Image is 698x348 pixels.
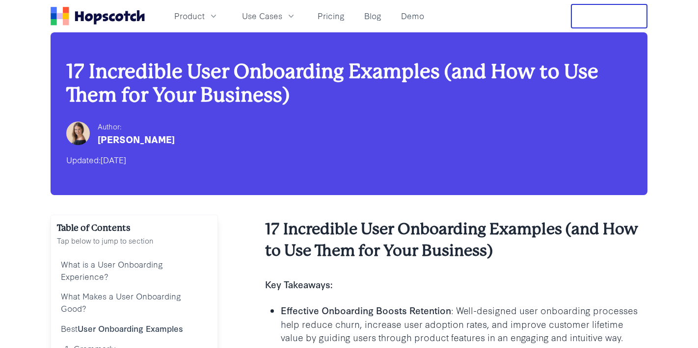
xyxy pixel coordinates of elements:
[168,8,224,24] button: Product
[281,303,451,317] b: Effective Onboarding Boosts Retention
[98,132,175,146] div: [PERSON_NAME]
[57,319,212,339] a: BestUser Onboarding Examples
[360,8,385,24] a: Blog
[101,154,126,165] time: [DATE]
[174,10,205,22] span: Product
[242,10,282,22] span: Use Cases
[57,254,212,287] a: What is a User Onboarding Experience?
[98,121,175,132] div: Author:
[57,286,212,319] a: What Makes a User Onboarding Good?
[314,8,349,24] a: Pricing
[66,122,90,145] img: Hailey Friedman
[265,219,647,262] h2: 17 Incredible User Onboarding Examples (and How to Use Them for Your Business)
[78,323,183,334] b: User Onboarding Examples
[57,221,212,235] h2: Table of Contents
[571,4,647,28] button: Free Trial
[66,152,632,168] div: Updated:
[281,303,647,345] p: : Well-designed user onboarding processes help reduce churn, increase user adoption rates, and im...
[51,7,145,25] a: Home
[397,8,428,24] a: Demo
[66,60,632,107] h1: 17 Incredible User Onboarding Examples (and How to Use Them for Your Business)
[57,235,212,247] p: Tap below to jump to section
[265,277,333,291] b: Key Takeaways:
[236,8,302,24] button: Use Cases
